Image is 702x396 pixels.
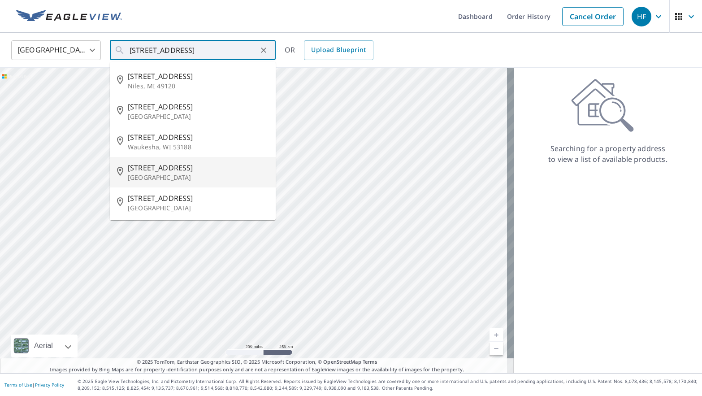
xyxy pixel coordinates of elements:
[632,7,651,26] div: HF
[285,40,373,60] div: OR
[11,38,101,63] div: [GEOGRAPHIC_DATA]
[311,44,366,56] span: Upload Blueprint
[11,335,78,357] div: Aerial
[16,10,122,23] img: EV Logo
[323,358,361,365] a: OpenStreetMap
[128,132,269,143] span: [STREET_ADDRESS]
[304,40,373,60] a: Upload Blueprint
[4,382,64,387] p: |
[128,82,269,91] p: Niles, MI 49120
[137,358,377,366] span: © 2025 TomTom, Earthstar Geographics SIO, © 2025 Microsoft Corporation, ©
[78,378,698,392] p: © 2025 Eagle View Technologies, Inc. and Pictometry International Corp. All Rights Reserved. Repo...
[31,335,56,357] div: Aerial
[490,328,503,342] a: Current Level 5, Zoom In
[128,173,269,182] p: [GEOGRAPHIC_DATA]
[548,143,668,165] p: Searching for a property address to view a list of available products.
[128,112,269,121] p: [GEOGRAPHIC_DATA]
[128,204,269,213] p: [GEOGRAPHIC_DATA]
[128,101,269,112] span: [STREET_ADDRESS]
[128,71,269,82] span: [STREET_ADDRESS]
[128,162,269,173] span: [STREET_ADDRESS]
[128,143,269,152] p: Waukesha, WI 53188
[257,44,270,57] button: Clear
[128,193,269,204] span: [STREET_ADDRESS]
[4,382,32,388] a: Terms of Use
[562,7,624,26] a: Cancel Order
[363,358,377,365] a: Terms
[130,38,257,63] input: Search by address or latitude-longitude
[490,342,503,355] a: Current Level 5, Zoom Out
[35,382,64,388] a: Privacy Policy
